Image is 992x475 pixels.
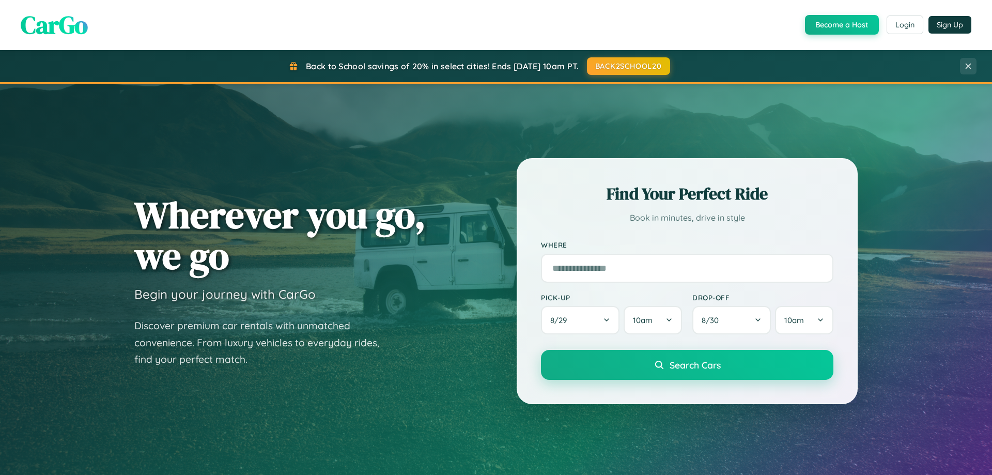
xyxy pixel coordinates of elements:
button: 10am [624,306,682,334]
h3: Begin your journey with CarGo [134,286,316,302]
button: Search Cars [541,350,833,380]
h1: Wherever you go, we go [134,194,426,276]
button: 8/30 [692,306,771,334]
span: CarGo [21,8,88,42]
span: 10am [784,315,804,325]
label: Pick-up [541,293,682,302]
span: 8 / 30 [702,315,724,325]
button: Sign Up [928,16,971,34]
h2: Find Your Perfect Ride [541,182,833,205]
button: Become a Host [805,15,879,35]
button: 10am [775,306,833,334]
button: Login [887,16,923,34]
p: Discover premium car rentals with unmatched convenience. From luxury vehicles to everyday rides, ... [134,317,393,368]
label: Drop-off [692,293,833,302]
span: Search Cars [670,359,721,371]
label: Where [541,241,833,250]
span: Back to School savings of 20% in select cities! Ends [DATE] 10am PT. [306,61,579,71]
span: 8 / 29 [550,315,572,325]
button: BACK2SCHOOL20 [587,57,670,75]
button: 8/29 [541,306,619,334]
span: 10am [633,315,653,325]
p: Book in minutes, drive in style [541,210,833,225]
